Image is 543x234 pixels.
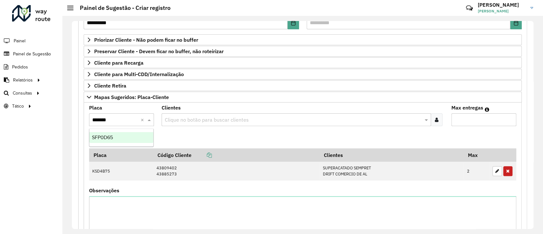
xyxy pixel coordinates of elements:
span: Preservar Cliente - Devem ficar no buffer, não roteirizar [94,49,224,54]
th: Código Cliente [153,148,320,162]
button: Choose Date [288,17,299,29]
span: Mapas Sugeridos: Placa-Cliente [94,95,169,100]
span: Cliente para Recarga [94,60,143,65]
span: Tático [12,103,24,110]
label: Clientes [162,104,181,111]
td: 2 [464,162,489,181]
span: Pedidos [12,64,28,70]
td: KSD4B75 [89,162,153,181]
th: Clientes [319,148,463,162]
span: Clear all [141,116,146,124]
h3: [PERSON_NAME] [478,2,526,8]
label: Placa [89,104,102,111]
a: Preservar Cliente - Devem ficar no buffer, não roteirizar [84,46,522,57]
span: Consultas [13,90,32,96]
span: Cliente Retira [94,83,126,88]
span: SFP0D65 [92,135,113,140]
a: Priorizar Cliente - Não podem ficar no buffer [84,34,522,45]
label: Observações [89,187,119,194]
th: Placa [89,148,153,162]
span: Cliente para Multi-CDD/Internalização [94,72,184,77]
span: Priorizar Cliente - Não podem ficar no buffer [94,37,198,42]
h2: Painel de Sugestão - Criar registro [73,4,171,11]
span: [PERSON_NAME] [478,8,526,14]
span: Painel [14,38,25,44]
a: Contato Rápido [463,1,476,15]
td: 43809402 43885273 [153,162,320,181]
label: Max entregas [451,104,483,111]
a: Cliente Retira [84,80,522,91]
a: Mapas Sugeridos: Placa-Cliente [84,92,522,103]
span: Painel de Sugestão [13,51,51,57]
th: Max [464,148,489,162]
em: Máximo de clientes que serão colocados na mesma rota com os clientes informados [485,107,489,112]
a: Copiar [191,152,212,158]
span: Relatórios [13,77,33,83]
a: Cliente para Recarga [84,57,522,68]
ng-dropdown-panel: Options list [89,129,154,147]
a: Cliente para Multi-CDD/Internalização [84,69,522,80]
button: Choose Date [510,17,522,29]
td: SUPERACATADO SEMPRET DRIFT COMERCIO DE AL [319,162,463,181]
